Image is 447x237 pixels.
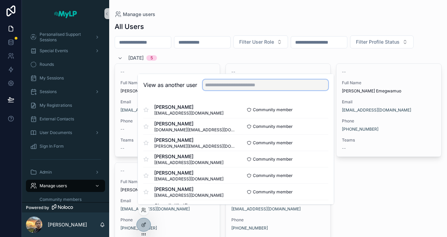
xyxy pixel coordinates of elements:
a: [EMAIL_ADDRESS][DOMAIN_NAME] [120,206,190,212]
a: External Contacts [26,113,105,125]
span: Manage users [40,183,67,189]
span: [DOMAIN_NAME][EMAIL_ADDRESS][DOMAIN_NAME] [154,127,236,133]
span: -- [120,146,125,151]
span: [EMAIL_ADDRESS][DOMAIN_NAME] [154,110,224,116]
span: Sign In Form [40,144,64,149]
span: External Contacts [40,116,74,122]
span: Rounds [40,62,54,67]
img: App logo [54,8,77,19]
span: Phone [342,118,436,124]
span: Community member [253,124,293,129]
span: Community member [253,173,293,178]
span: My Sessions [40,75,64,81]
h1: All Users [115,22,144,31]
span: Phone [231,217,325,223]
a: Powered by [22,202,109,212]
span: Teams [120,137,214,143]
span: -- [231,69,235,75]
span: [PERSON_NAME] [154,120,236,127]
span: -- [120,69,125,75]
span: Community member [253,189,293,195]
span: Full Name [120,179,214,184]
span: Special Events [40,48,68,54]
button: Select Button [233,35,288,48]
a: User Documents [26,127,105,139]
a: --Full Name[PERSON_NAME]Email[EMAIL_ADDRESS][DOMAIN_NAME]Phone--Teams-- [115,63,220,157]
span: -- [120,127,125,132]
a: Sessions [26,86,105,98]
span: Powered by [26,205,49,210]
a: My Registrations [26,99,105,112]
span: Full Name [120,80,214,86]
span: Personalised Support Sessions [40,32,89,43]
p: [PERSON_NAME] [48,221,87,228]
a: My Sessions [26,72,105,84]
span: My Registrations [40,103,72,108]
span: [PERSON_NAME][EMAIL_ADDRESS][DOMAIN_NAME] [154,144,236,149]
span: Filter Profile Status [356,39,400,45]
span: Phone [120,217,214,223]
span: [PERSON_NAME] [154,186,224,193]
span: -- [120,168,125,174]
span: Community member [253,140,293,146]
span: Community members [40,197,82,202]
span: [EMAIL_ADDRESS][DOMAIN_NAME] [154,176,224,182]
span: Admin [40,169,52,175]
a: Rounds [26,58,105,71]
span: -- [342,69,346,75]
div: 5 [150,55,153,61]
span: Community member [253,107,293,113]
a: [PHONE_NUMBER] [231,225,268,231]
a: [EMAIL_ADDRESS][DOMAIN_NAME] [342,107,411,113]
span: [PERSON_NAME] [154,137,236,144]
span: [PERSON_NAME] [154,169,224,176]
a: [EMAIL_ADDRESS][DOMAIN_NAME] [231,206,301,212]
span: Manage users [123,11,155,18]
span: Teams [342,137,436,143]
a: Special Events [26,45,105,57]
a: Manage users [26,180,105,192]
span: -- [342,146,346,151]
a: Community members [34,193,105,206]
h2: View as another user [143,81,197,89]
a: [PHONE_NUMBER] [342,127,378,132]
a: [EMAIL_ADDRESS][DOMAIN_NAME] [120,107,190,113]
a: --Full Name[PERSON_NAME]Email[PERSON_NAME][EMAIL_ADDRESS][DOMAIN_NAME]Phone[PHONE_NUMBER]Teams-- [226,63,331,157]
span: [PERSON_NAME] [120,187,214,193]
span: Sessions [40,89,57,94]
span: [DATE] [128,55,144,61]
a: Admin [26,166,105,178]
span: Community member [253,157,293,162]
a: Sign In Form [26,140,105,152]
span: Full Name [342,80,436,86]
a: Manage users [115,11,155,18]
span: Email [120,99,214,105]
span: Phone [120,118,214,124]
span: [PERSON_NAME] [120,88,214,94]
span: [EMAIL_ADDRESS][DOMAIN_NAME] [154,193,224,198]
a: --Full Name[PERSON_NAME] EmegwamuoEmail[EMAIL_ADDRESS][DOMAIN_NAME]Phone[PHONE_NUMBER]Teams-- [336,63,442,157]
span: User Documents [40,130,72,135]
span: [PERSON_NAME] [154,153,224,160]
a: Personalised Support Sessions [26,31,105,43]
span: [PERSON_NAME] Emegwamuo [342,88,436,94]
span: [EMAIL_ADDRESS][DOMAIN_NAME] [154,160,224,165]
span: Email [342,99,436,105]
div: scrollable content [22,27,109,202]
a: [PHONE_NUMBER] [120,225,157,231]
span: Chouaib Khelfi [154,202,236,209]
span: [PERSON_NAME] [154,104,224,110]
button: Select Button [350,35,414,48]
span: Filter User Role [239,39,274,45]
span: Email [120,198,214,204]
